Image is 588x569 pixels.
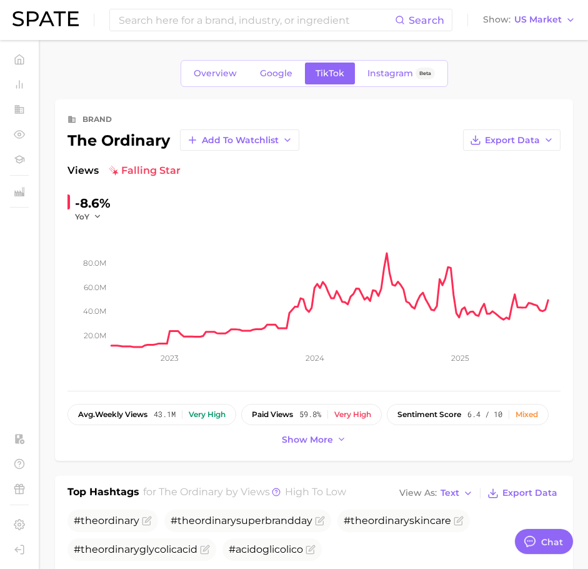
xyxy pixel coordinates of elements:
tspan: 60.0m [84,282,106,291]
span: View As [399,490,437,496]
span: Overview [194,68,237,79]
a: Google [249,63,303,84]
button: View AsText [396,485,476,501]
span: ordinary [98,543,139,555]
span: YoY [75,211,89,222]
button: ShowUS Market [480,12,579,28]
abbr: average [78,410,95,419]
span: Text [441,490,459,496]
span: sentiment score [397,410,461,419]
span: # glycolicacid [74,543,197,555]
button: paid views59.8%Very high [241,404,382,425]
span: high to low [285,486,346,498]
div: Mixed [516,410,538,419]
span: ordinary [98,515,139,526]
h2: for by Views [143,485,346,502]
span: 6.4 / 10 [467,410,502,419]
tspan: 2024 [306,353,324,363]
tspan: 20.0m [84,331,106,340]
tspan: 40.0m [83,306,106,316]
span: the ordinary [159,486,223,498]
div: Very high [334,410,371,419]
div: -8.6% [75,193,111,213]
button: Flag as miscategorized or irrelevant [142,516,152,526]
div: Very high [189,410,226,419]
span: the [81,543,98,555]
span: falling star [109,163,181,178]
span: Show more [282,435,333,445]
img: falling star [109,166,119,176]
button: sentiment score6.4 / 10Mixed [387,404,549,425]
span: # skincare [344,515,451,526]
button: avg.weekly views43.1mVery high [67,404,236,425]
span: TikTok [316,68,344,79]
button: Add to Watchlist [180,129,299,151]
button: Flag as miscategorized or irrelevant [315,516,325,526]
tspan: 80.0m [83,258,106,268]
button: Flag as miscategorized or irrelevant [454,516,464,526]
span: Instagram [367,68,413,79]
span: the [351,515,368,526]
a: InstagramBeta [357,63,446,84]
span: US Market [514,16,562,23]
span: Add to Watchlist [202,135,279,146]
span: 43.1m [154,410,176,419]
span: ordinary [195,515,236,526]
tspan: 2025 [451,353,469,363]
span: the [177,515,195,526]
button: YoY [75,211,102,222]
span: weekly views [78,410,147,419]
button: Flag as miscategorized or irrelevant [200,545,210,555]
span: Google [260,68,292,79]
div: brand [82,112,112,127]
a: Overview [183,63,247,84]
span: Export Data [485,135,540,146]
span: # [74,515,139,526]
button: Flag as miscategorized or irrelevant [306,545,316,555]
input: Search here for a brand, industry, or ingredient [117,9,395,31]
span: Export Data [502,488,557,498]
span: Beta [419,68,431,79]
a: Log out. Currently logged in with e-mail yzhan@estee.com. [10,540,29,559]
span: Search [409,14,444,26]
h1: Top Hashtags [67,485,139,502]
span: 59.8% [299,410,321,419]
span: the [81,515,98,526]
span: #acidoglicolico [229,543,303,555]
span: Show [483,16,511,23]
tspan: 2023 [161,353,179,363]
span: # superbrandday [171,515,312,526]
span: paid views [252,410,293,419]
button: Export Data [463,129,561,151]
button: Show more [279,431,350,448]
button: Export Data [484,485,561,502]
span: Views [67,163,99,178]
img: SPATE [12,11,79,26]
span: ordinary [368,515,409,526]
a: TikTok [305,63,355,84]
div: the ordinary [67,129,299,151]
